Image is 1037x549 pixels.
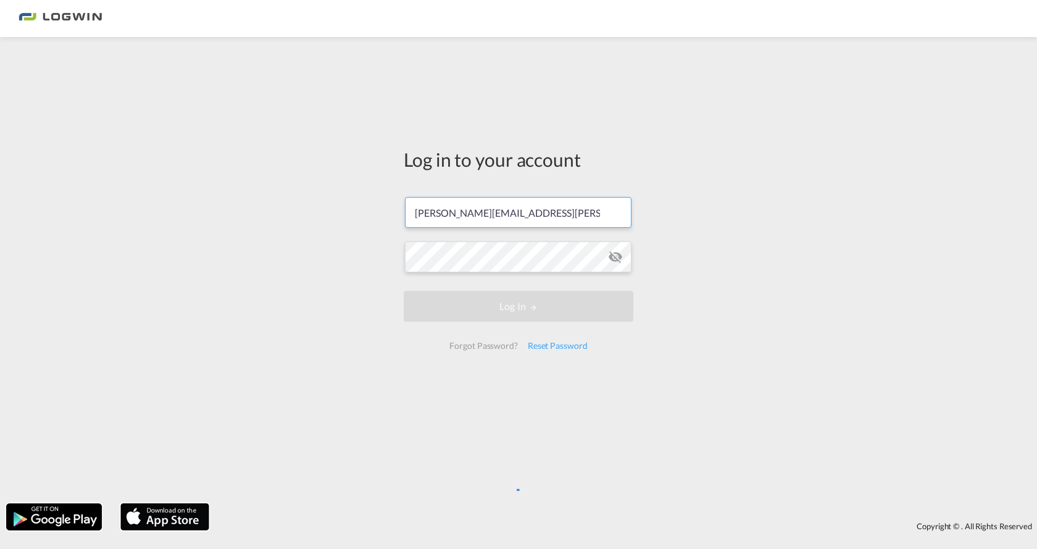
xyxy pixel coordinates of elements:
[608,249,623,264] md-icon: icon-eye-off
[119,502,210,532] img: apple.png
[523,335,593,357] div: Reset Password
[404,146,633,172] div: Log in to your account
[19,5,102,33] img: 2761ae10d95411efa20a1f5e0282d2d7.png
[444,335,522,357] div: Forgot Password?
[405,197,631,228] input: Enter email/phone number
[215,516,1037,537] div: Copyright © . All Rights Reserved
[5,502,103,532] img: google.png
[404,291,633,322] button: LOGIN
